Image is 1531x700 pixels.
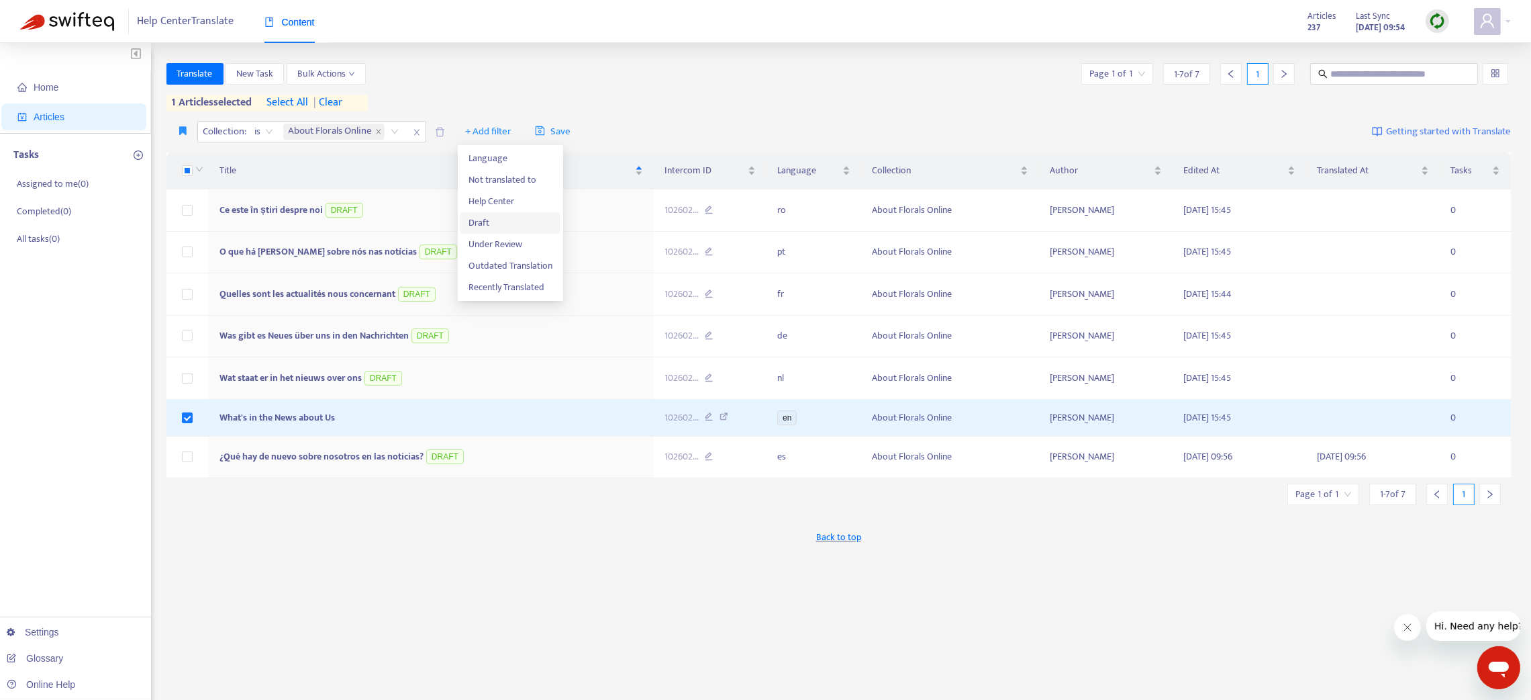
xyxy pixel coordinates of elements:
[17,232,60,246] p: All tasks ( 0 )
[664,410,699,425] span: 102602 ...
[664,371,699,386] span: 102602 ...
[20,12,114,31] img: Swifteq
[468,194,552,209] span: Help Center
[1440,437,1511,479] td: 0
[17,83,27,92] span: home
[177,67,213,81] span: Translate
[1183,163,1285,178] span: Edited At
[7,679,75,690] a: Online Help
[219,202,323,218] span: Ce este în știri despre noi
[309,95,342,111] span: clear
[1426,611,1520,641] iframe: Message from company
[1173,152,1306,189] th: Edited At
[1440,357,1511,400] td: 0
[166,95,252,111] span: 1 articles selected
[468,173,552,187] span: Not translated to
[664,245,699,259] span: 102602 ...
[777,163,840,178] span: Language
[767,316,861,358] td: de
[1440,189,1511,232] td: 0
[1183,202,1231,218] span: [DATE] 15:45
[1485,490,1495,499] span: right
[1039,400,1173,437] td: [PERSON_NAME]
[364,371,402,386] span: DRAFT
[287,63,366,85] button: Bulk Actionsdown
[255,122,273,142] span: is
[1183,328,1231,343] span: [DATE] 15:45
[767,232,861,274] td: pt
[1372,121,1511,142] a: Getting started with Translate
[1183,244,1231,259] span: [DATE] 15:45
[767,152,861,189] th: Language
[664,449,699,464] span: 102602 ...
[236,67,273,81] span: New Task
[861,357,1039,400] td: About Florals Online
[861,437,1039,479] td: About Florals Online
[411,329,449,343] span: DRAFT
[1429,13,1446,30] img: sync.dc5367851b00ba804db3.png
[1477,646,1520,689] iframe: Button to launch messaging window
[468,237,552,252] span: Under Review
[134,150,143,160] span: plus-circle
[1453,484,1475,505] div: 1
[219,410,335,425] span: What's in the News about Us
[1308,20,1321,35] strong: 237
[664,287,699,302] span: 102602 ...
[1050,163,1151,178] span: Author
[1394,614,1421,641] iframe: Close message
[861,400,1039,437] td: About Florals Online
[408,124,426,140] span: close
[398,287,436,302] span: DRAFT
[664,203,699,218] span: 102602 ...
[777,410,797,425] span: en
[1279,69,1289,79] span: right
[435,127,445,137] span: delete
[297,67,355,81] span: Bulk Actions
[17,177,89,191] p: Assigned to me ( 0 )
[1386,124,1511,140] span: Getting started with Translate
[219,449,424,464] span: ¿Qué hay de nuevo sobre nosotros en las noticias?
[1356,9,1391,24] span: Last Sync
[1039,357,1173,400] td: [PERSON_NAME]
[219,370,362,386] span: Wat staat er in het nieuws over ons
[1318,69,1328,79] span: search
[1356,20,1405,35] strong: [DATE] 09:54
[198,122,249,142] span: Collection :
[654,152,767,189] th: Intercom ID
[283,124,385,140] span: About Florals Online
[1440,316,1511,358] td: 0
[767,357,861,400] td: nl
[219,163,632,178] span: Title
[1380,487,1405,501] span: 1 - 7 of 7
[1183,286,1232,302] span: [DATE] 15:44
[664,163,745,178] span: Intercom ID
[872,163,1018,178] span: Collection
[767,273,861,316] td: fr
[468,151,552,166] span: Language
[1317,449,1366,464] span: [DATE] 09:56
[264,17,315,28] span: Content
[8,9,97,20] span: Hi. Need any help?
[767,437,861,479] td: es
[535,124,571,140] span: Save
[1174,67,1199,81] span: 1 - 7 of 7
[1039,316,1173,358] td: [PERSON_NAME]
[34,112,64,122] span: Articles
[1039,273,1173,316] td: [PERSON_NAME]
[468,259,552,273] span: Outdated Translation
[1372,126,1383,137] img: image-link
[1308,9,1336,24] span: Articles
[419,245,457,259] span: DRAFT
[861,189,1039,232] td: About Florals Online
[664,329,699,343] span: 102602 ...
[219,244,417,259] span: O que há [PERSON_NAME] sobre nós nas notícias
[267,95,309,111] span: select all
[17,112,27,122] span: account-book
[1183,449,1232,464] span: [DATE] 09:56
[1432,490,1442,499] span: left
[465,124,511,140] span: + Add filter
[1450,163,1489,178] span: Tasks
[313,93,316,112] span: |
[525,121,581,142] button: saveSave
[1039,437,1173,479] td: [PERSON_NAME]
